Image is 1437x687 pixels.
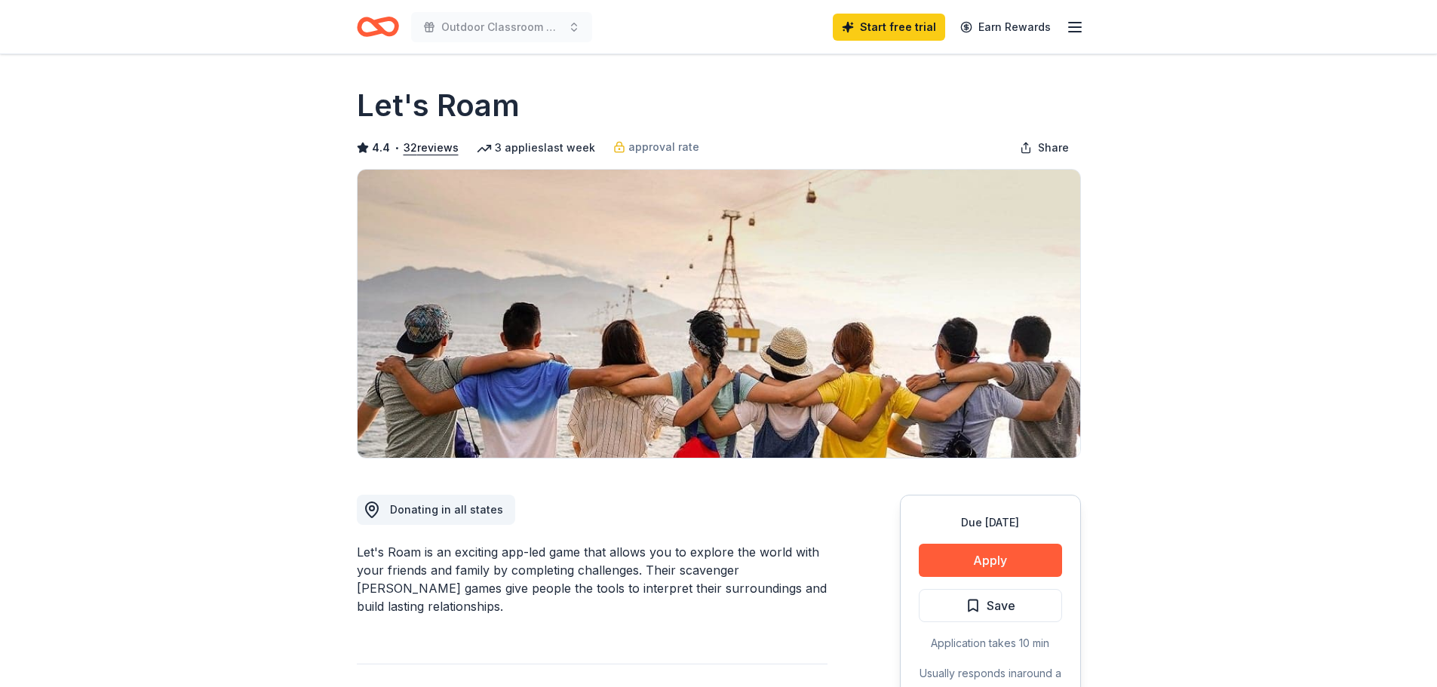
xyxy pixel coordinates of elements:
a: approval rate [613,138,699,156]
div: Let's Roam is an exciting app-led game that allows you to explore the world with your friends and... [357,543,828,615]
button: Outdoor Classroom Calendar Raffle [411,12,592,42]
div: Application takes 10 min [919,634,1062,652]
span: approval rate [628,138,699,156]
span: Share [1038,139,1069,157]
span: Save [987,596,1015,615]
a: Start free trial [833,14,945,41]
button: Save [919,589,1062,622]
a: Earn Rewards [951,14,1060,41]
button: 32reviews [404,139,459,157]
img: Image for Let's Roam [358,170,1080,458]
span: Donating in all states [390,503,503,516]
div: 3 applies last week [477,139,595,157]
span: 4.4 [372,139,390,157]
div: Due [DATE] [919,514,1062,532]
span: Outdoor Classroom Calendar Raffle [441,18,562,36]
a: Home [357,9,399,44]
button: Share [1008,133,1081,163]
button: Apply [919,544,1062,577]
span: • [394,142,399,154]
h1: Let's Roam [357,84,520,127]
